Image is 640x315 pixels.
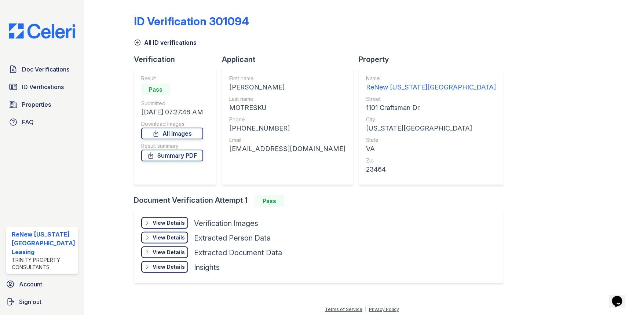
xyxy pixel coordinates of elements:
[366,82,496,92] div: ReNew [US_STATE][GEOGRAPHIC_DATA]
[12,256,75,271] div: Trinity Property Consultants
[6,115,78,129] a: FAQ
[141,107,203,117] div: [DATE] 07:27:46 AM
[134,15,249,28] div: ID Verification 301094
[134,195,509,207] div: Document Verification Attempt 1
[19,297,41,306] span: Sign out
[3,294,81,309] a: Sign out
[229,103,346,113] div: MOTRESKU
[359,54,509,65] div: Property
[134,38,197,47] a: All ID verifications
[229,123,346,133] div: [PHONE_NUMBER]
[141,120,203,128] div: Download Images
[365,307,366,312] div: |
[134,54,222,65] div: Verification
[229,136,346,144] div: Email
[369,307,399,312] a: Privacy Policy
[22,100,51,109] span: Properties
[222,54,359,65] div: Applicant
[229,75,346,82] div: First name
[6,97,78,112] a: Properties
[141,75,203,82] div: Result
[366,75,496,82] div: Name
[22,83,64,91] span: ID Verifications
[229,95,346,103] div: Last name
[6,80,78,94] a: ID Verifications
[194,233,271,243] div: Extracted Person Data
[366,164,496,175] div: 23464
[194,262,220,272] div: Insights
[141,150,203,161] a: Summary PDF
[229,82,346,92] div: [PERSON_NAME]
[22,65,69,74] span: Doc Verifications
[153,219,185,227] div: View Details
[366,103,496,113] div: 1101 Craftsman Dr.
[153,234,185,241] div: View Details
[194,218,258,228] div: Verification Images
[609,286,633,308] iframe: chat widget
[141,100,203,107] div: Submitted
[366,95,496,103] div: Street
[366,75,496,92] a: Name ReNew [US_STATE][GEOGRAPHIC_DATA]
[194,248,282,258] div: Extracted Document Data
[366,123,496,133] div: [US_STATE][GEOGRAPHIC_DATA]
[255,195,284,207] div: Pass
[19,280,42,289] span: Account
[141,84,171,95] div: Pass
[366,144,496,154] div: VA
[3,23,81,39] img: CE_Logo_Blue-a8612792a0a2168367f1c8372b55b34899dd931a85d93a1a3d3e32e68fde9ad4.png
[229,144,346,154] div: [EMAIL_ADDRESS][DOMAIN_NAME]
[141,142,203,150] div: Result summary
[22,118,34,127] span: FAQ
[366,157,496,164] div: Zip
[366,136,496,144] div: State
[229,116,346,123] div: Phone
[141,128,203,139] a: All Images
[153,249,185,256] div: View Details
[12,230,75,256] div: ReNew [US_STATE][GEOGRAPHIC_DATA] Leasing
[153,263,185,271] div: View Details
[325,307,362,312] a: Terms of Service
[6,62,78,77] a: Doc Verifications
[366,116,496,123] div: City
[3,277,81,292] a: Account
